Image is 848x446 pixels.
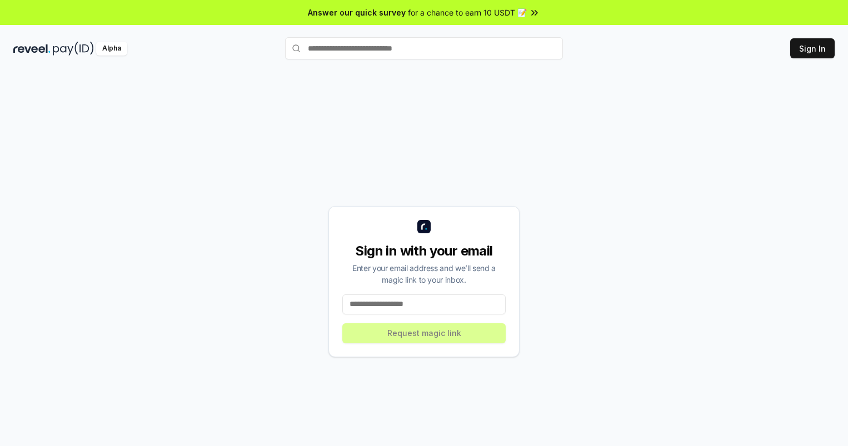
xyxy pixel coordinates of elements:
span: for a chance to earn 10 USDT 📝 [408,7,527,18]
img: reveel_dark [13,42,51,56]
span: Answer our quick survey [308,7,406,18]
div: Enter your email address and we’ll send a magic link to your inbox. [342,262,506,285]
img: logo_small [417,220,431,233]
button: Sign In [790,38,835,58]
img: pay_id [53,42,94,56]
div: Sign in with your email [342,242,506,260]
div: Alpha [96,42,127,56]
